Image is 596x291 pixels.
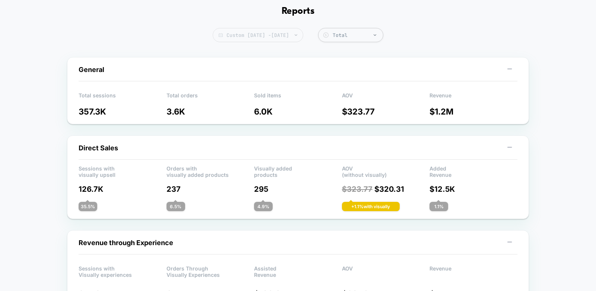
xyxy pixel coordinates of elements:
p: $ 323.77 [342,107,430,116]
p: $ 320.31 [342,185,430,194]
p: Total orders [167,92,254,103]
p: Added Revenue [429,165,517,176]
span: $ 323.77 [342,185,372,194]
div: Total [333,32,379,38]
div: 4.9 % [254,202,273,211]
span: General [79,66,104,73]
p: AOV [342,265,430,276]
h1: Reports [282,6,314,17]
span: Revenue through Experience [79,239,173,247]
p: Sessions with Visually experiences [79,265,167,276]
p: 237 [167,185,254,194]
p: Revenue [429,265,517,276]
p: $ 12.5K [429,185,517,194]
p: 295 [254,185,342,194]
p: AOV (without visually) [342,165,430,176]
div: 6.5 % [167,202,185,211]
p: Sold items [254,92,342,103]
p: Assisted Revenue [254,265,342,276]
div: 1.1 % [429,202,448,211]
div: + 1.1 % with visually [342,202,400,211]
p: 3.6K [167,107,254,116]
p: 357.3K [79,107,167,116]
span: Direct Sales [79,144,118,152]
span: Custom [DATE] - [DATE] [213,28,303,42]
p: Orders with visually added products [167,165,254,176]
p: 126.7K [79,185,167,194]
p: Revenue [429,92,517,103]
img: end [295,34,297,36]
img: calendar [219,33,223,37]
p: 6.0K [254,107,342,116]
p: Total sessions [79,92,167,103]
tspan: $ [325,33,327,37]
p: Visually added products [254,165,342,176]
p: Sessions with visually upsell [79,165,167,176]
img: end [374,34,376,36]
p: $ 1.2M [429,107,517,116]
p: Orders Through Visually Experiences [167,265,254,276]
div: 35.5 % [79,202,97,211]
p: AOV [342,92,430,103]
